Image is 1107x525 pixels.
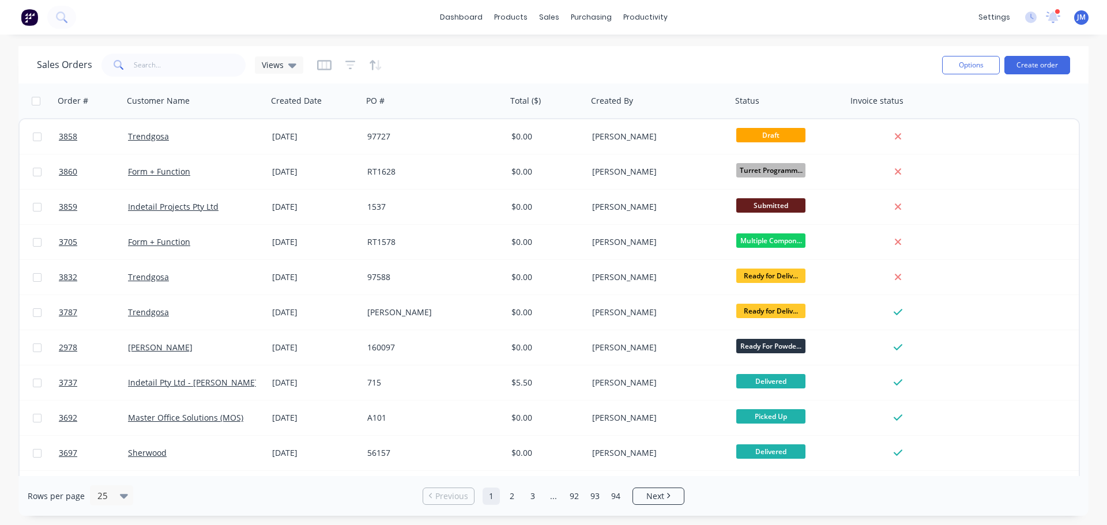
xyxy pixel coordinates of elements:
a: Trendgosa [128,307,169,318]
span: 3697 [59,447,77,459]
a: 3787 [59,295,128,330]
div: settings [973,9,1016,26]
img: Factory [21,9,38,26]
div: [DATE] [272,447,358,459]
div: Customer Name [127,95,190,107]
span: Picked Up [736,409,805,424]
span: 2978 [59,342,77,353]
a: Form + Function [128,166,190,177]
span: 3692 [59,412,77,424]
a: 3857 [59,471,128,505]
div: [DATE] [272,412,358,424]
div: 56157 [367,447,495,459]
a: 3737 [59,365,128,400]
div: 160097 [367,342,495,353]
a: Next page [633,490,684,502]
div: [DATE] [272,201,358,213]
div: [PERSON_NAME] [367,307,495,318]
div: $0.00 [511,201,579,213]
a: 3860 [59,154,128,189]
span: Rows per page [28,490,85,502]
div: $0.00 [511,166,579,177]
div: 715 [367,377,495,388]
div: [DATE] [272,236,358,248]
span: Turret Programm... [736,163,805,177]
span: Next [646,490,664,502]
span: Previous [435,490,468,502]
div: [PERSON_NAME] [592,307,720,318]
a: Page 94 [607,488,624,505]
h1: Sales Orders [37,59,92,70]
span: 3787 [59,307,77,318]
div: 97588 [367,271,495,283]
div: A101 [367,412,495,424]
div: [PERSON_NAME] [592,447,720,459]
div: [DATE] [272,131,358,142]
a: Page 92 [566,488,583,505]
div: $0.00 [511,412,579,424]
div: [DATE] [272,271,358,283]
a: Previous page [423,490,474,502]
div: [PERSON_NAME] [592,412,720,424]
div: productivity [617,9,673,26]
div: $0.00 [511,271,579,283]
div: Created Date [271,95,322,107]
div: [PERSON_NAME] [592,201,720,213]
a: Form + Function [128,236,190,247]
span: Delivered [736,444,805,459]
a: 3692 [59,401,128,435]
input: Search... [134,54,246,77]
div: [PERSON_NAME] [592,377,720,388]
div: [DATE] [272,307,358,318]
a: Indetail Pty Ltd - [PERSON_NAME] [128,377,258,388]
div: [DATE] [272,342,358,353]
span: 3737 [59,377,77,388]
a: Page 93 [586,488,604,505]
a: 2978 [59,330,128,365]
div: 97727 [367,131,495,142]
span: Draft [736,128,805,142]
div: $0.00 [511,447,579,459]
a: 3858 [59,119,128,154]
a: Indetail Projects Pty Ltd [128,201,219,212]
div: [DATE] [272,166,358,177]
div: RT1628 [367,166,495,177]
span: 3858 [59,131,77,142]
div: $0.00 [511,307,579,318]
span: Submitted [736,198,805,213]
div: $0.00 [511,236,579,248]
div: Created By [591,95,633,107]
div: $0.00 [511,342,579,353]
span: Ready For Powde... [736,339,805,353]
span: 3860 [59,166,77,177]
a: 3859 [59,190,128,224]
div: $5.50 [511,377,579,388]
a: 3697 [59,436,128,470]
a: Trendgosa [128,271,169,282]
a: 3832 [59,260,128,294]
div: Status [735,95,759,107]
a: [PERSON_NAME] [128,342,193,353]
span: JM [1077,12,1086,22]
div: [PERSON_NAME] [592,271,720,283]
a: Sherwood [128,447,167,458]
div: purchasing [565,9,617,26]
a: Master Office Solutions (MOS) [128,412,243,423]
span: 3859 [59,201,77,213]
span: 3832 [59,271,77,283]
div: [PERSON_NAME] [592,166,720,177]
div: Order # [58,95,88,107]
div: 1537 [367,201,495,213]
span: Delivered [736,374,805,388]
a: Trendgosa [128,131,169,142]
span: 3705 [59,236,77,248]
a: Jump forward [545,488,562,505]
div: RT1578 [367,236,495,248]
div: Invoice status [850,95,903,107]
div: $0.00 [511,131,579,142]
a: Page 1 is your current page [483,488,500,505]
div: [PERSON_NAME] [592,236,720,248]
div: sales [533,9,565,26]
div: [PERSON_NAME] [592,342,720,353]
div: [DATE] [272,377,358,388]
